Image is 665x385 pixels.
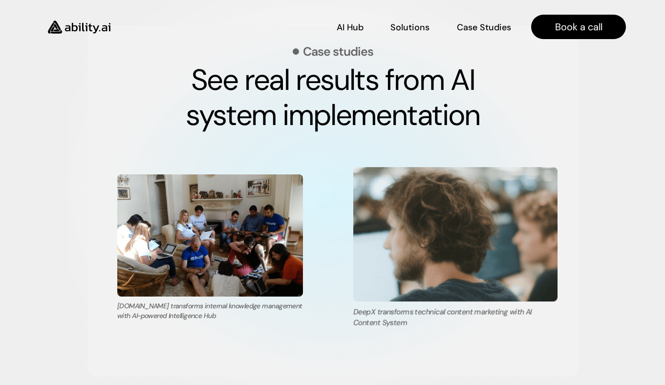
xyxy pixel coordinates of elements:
p: AI Hub [337,21,364,34]
p: Case studies [302,45,373,58]
a: AI Hub [337,19,364,36]
a: Case Studies [456,19,512,36]
strong: See real results from AI system implementation [186,61,481,134]
a: [DOMAIN_NAME] transforms internal knowledge management with AI-powered Intelligence Hub [87,156,333,339]
p: Solutions [390,21,429,34]
p: Book a call [555,20,602,34]
p: Case Studies [457,21,511,34]
a: Solutions [390,19,429,36]
nav: Main navigation [124,15,626,39]
a: DeepX transforms technical content marketing with AI Content System [320,147,590,348]
p: DeepX transforms technical content marketing with AI Content System [353,307,558,328]
p: [DOMAIN_NAME] transforms internal knowledge management with AI-powered Intelligence Hub [117,301,303,321]
a: Book a call [531,15,626,39]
